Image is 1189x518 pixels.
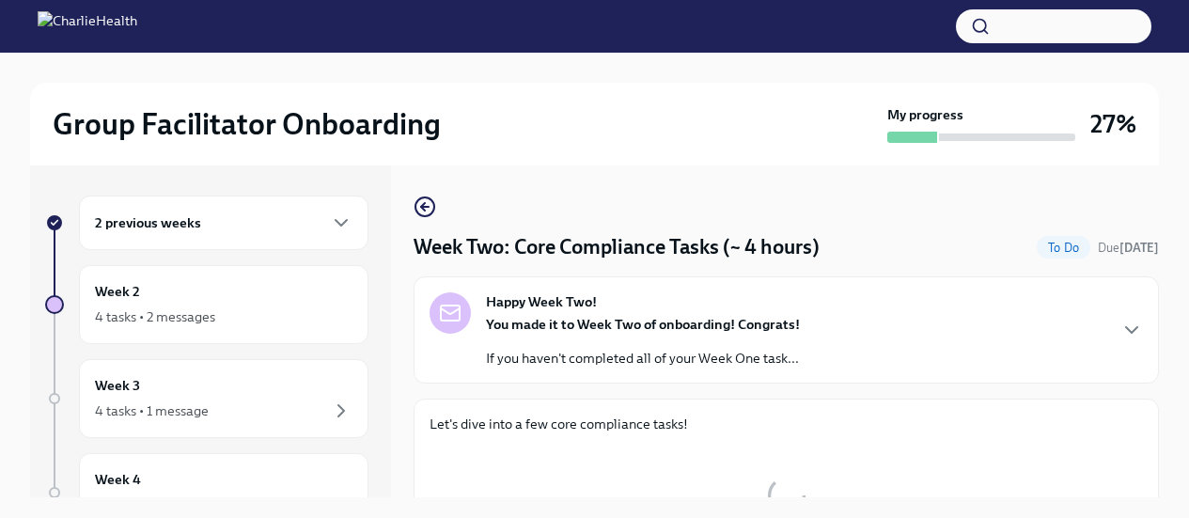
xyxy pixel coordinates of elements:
[38,11,137,41] img: CharlieHealth
[45,265,368,344] a: Week 24 tasks • 2 messages
[95,401,209,420] div: 4 tasks • 1 message
[53,105,441,143] h2: Group Facilitator Onboarding
[45,359,368,438] a: Week 34 tasks • 1 message
[1090,107,1136,141] h3: 27%
[486,316,800,333] strong: You made it to Week Two of onboarding! Congrats!
[1098,241,1159,255] span: Due
[430,415,1143,433] p: Let's dive into a few core compliance tasks!
[95,495,128,514] div: 1 task
[486,292,597,311] strong: Happy Week Two!
[1119,241,1159,255] strong: [DATE]
[95,375,140,396] h6: Week 3
[95,212,201,233] h6: 2 previous weeks
[414,233,820,261] h4: Week Two: Core Compliance Tasks (~ 4 hours)
[486,349,800,368] p: If you haven't completed all of your Week One task...
[95,307,215,326] div: 4 tasks • 2 messages
[95,469,141,490] h6: Week 4
[887,105,963,124] strong: My progress
[79,196,368,250] div: 2 previous weeks
[95,281,140,302] h6: Week 2
[1098,239,1159,257] span: September 22nd, 2025 10:00
[1037,241,1090,255] span: To Do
